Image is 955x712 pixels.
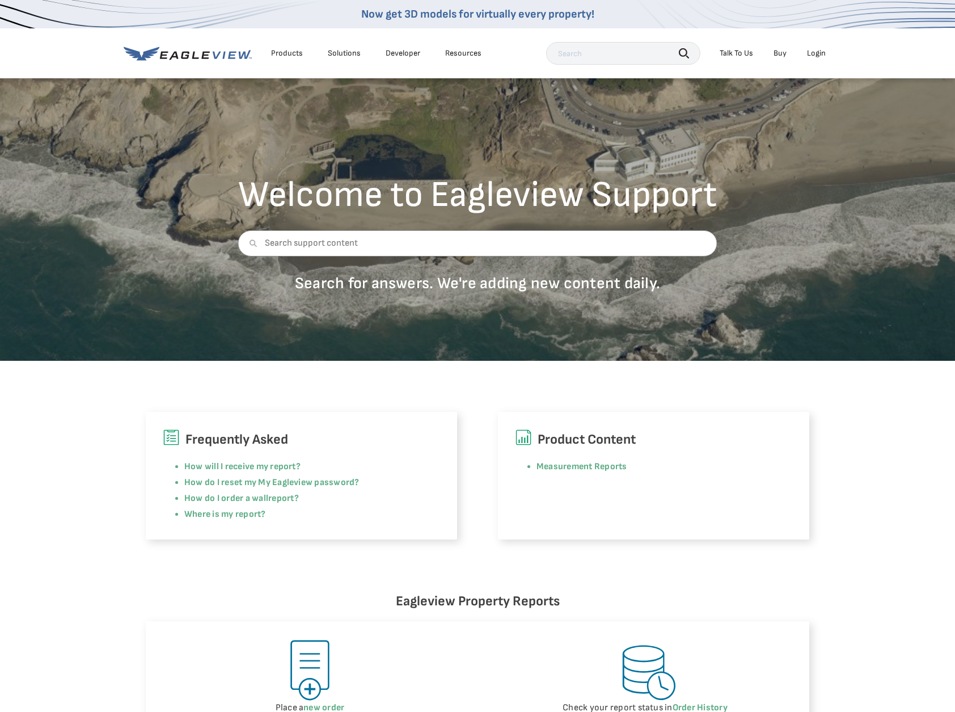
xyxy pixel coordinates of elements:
[268,493,294,504] a: report
[445,48,481,58] div: Resources
[238,230,717,256] input: Search support content
[271,48,303,58] div: Products
[146,591,809,612] h6: Eagleview Property Reports
[294,493,299,504] a: ?
[184,461,301,472] a: How will I receive my report?
[807,48,826,58] div: Login
[184,493,268,504] a: How do I order a wall
[546,42,700,65] input: Search
[720,48,753,58] div: Talk To Us
[163,429,440,450] h6: Frequently Asked
[238,177,717,213] h2: Welcome to Eagleview Support
[184,477,360,488] a: How do I reset my My Eagleview password?
[361,7,594,21] a: Now get 3D models for virtually every property!
[515,429,792,450] h6: Product Content
[774,48,787,58] a: Buy
[386,48,420,58] a: Developer
[328,48,361,58] div: Solutions
[536,461,627,472] a: Measurement Reports
[184,509,266,520] a: Where is my report?
[238,273,717,293] p: Search for answers. We're adding new content daily.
